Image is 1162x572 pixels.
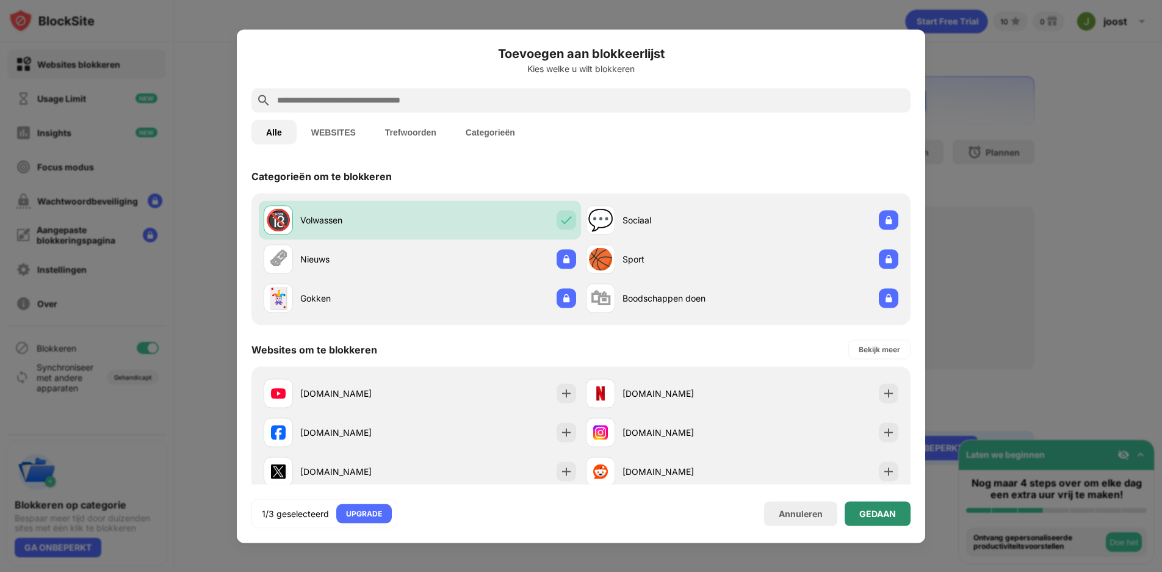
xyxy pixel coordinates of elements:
div: Gokken [300,292,420,305]
div: GEDAAN [859,509,896,518]
div: [DOMAIN_NAME] [622,465,742,478]
div: Categorieën om te blokkeren [251,170,392,182]
div: 1/3 geselecteerd [262,507,329,520]
h6: Toevoegen aan blokkeerlijst [251,44,911,62]
div: [DOMAIN_NAME] [622,426,742,439]
img: search.svg [256,93,271,107]
div: Sociaal [622,214,742,226]
button: Alle [251,120,297,144]
div: Boodschappen doen [622,292,742,305]
div: Nieuws [300,253,420,266]
div: [DOMAIN_NAME] [300,387,420,400]
button: WEBSITES [297,120,370,144]
div: Bekijk meer [859,343,900,355]
div: Volwassen [300,214,420,226]
img: favicons [271,425,286,440]
div: Kies welke u wilt blokkeren [251,63,911,73]
button: Trefwoorden [370,120,451,144]
div: [DOMAIN_NAME] [622,387,742,400]
div: 🃏 [265,286,291,311]
img: favicons [593,425,608,440]
div: 🏀 [588,247,613,272]
div: Websites om te blokkeren [251,343,377,355]
img: favicons [271,464,286,479]
img: favicons [593,386,608,400]
div: 🛍 [590,286,611,311]
div: 💬 [588,208,613,233]
img: favicons [593,464,608,479]
div: 🔞 [265,208,291,233]
div: 🗞 [268,247,289,272]
div: Annuleren [779,509,823,519]
div: [DOMAIN_NAME] [300,426,420,439]
div: UPGRADE [346,507,382,520]
div: Sport [622,253,742,266]
div: [DOMAIN_NAME] [300,465,420,478]
button: Categorieën [451,120,530,144]
img: favicons [271,386,286,400]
